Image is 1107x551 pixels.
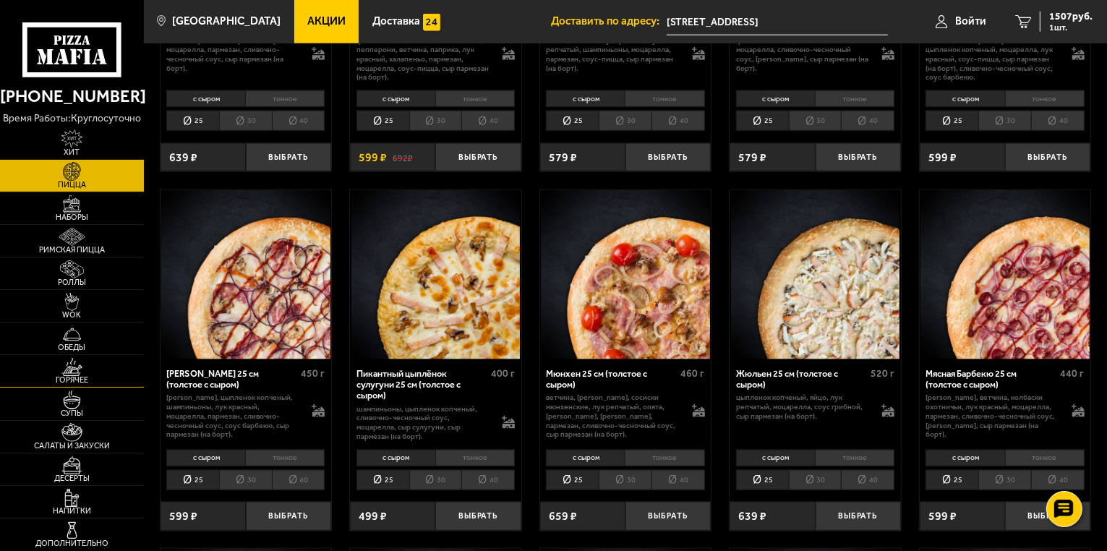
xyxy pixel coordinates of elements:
span: 579 ₽ [738,152,766,163]
li: с сыром [546,90,625,107]
div: Мясная Барбекю 25 см (толстое с сыром) [926,368,1056,390]
li: 30 [789,111,842,131]
li: с сыром [356,450,435,466]
li: 25 [546,470,599,490]
span: 579 ₽ [549,152,577,163]
a: Чикен Барбекю 25 см (толстое с сыром) [161,190,332,359]
p: ветчина, [PERSON_NAME], сосиски мюнхенские, лук репчатый, опята, [PERSON_NAME], [PERSON_NAME], па... [546,393,680,440]
span: Доставить по адресу: [551,16,667,27]
img: Чикен Барбекю 25 см (толстое с сыром) [161,190,330,359]
li: 40 [651,470,705,490]
button: Выбрать [816,502,901,530]
li: 40 [1031,111,1085,131]
span: 460 г [681,367,705,380]
input: Ваш адрес доставки [667,9,888,35]
button: Выбрать [1005,143,1090,171]
li: тонкое [815,90,894,107]
li: 30 [219,470,272,490]
span: 599 ₽ [928,152,957,163]
img: Пикантный цыплёнок сулугуни 25 см (толстое с сыром) [351,190,521,359]
p: цыпленок копченый, яйцо, лук репчатый, моцарелла, соус грибной, сыр пармезан (на борт). [736,393,870,421]
div: [PERSON_NAME] 25 см (толстое с сыром) [166,368,297,390]
li: с сыром [736,450,815,466]
p: ветчина, пепперони, [PERSON_NAME], цыпленок копченый, моцарелла, лук красный, соус-пицца, сыр пар... [926,36,1059,82]
div: Мюнхен 25 см (толстое с сыром) [546,368,677,390]
p: [PERSON_NAME], цыпленок, томаты, моцарелла, сливочно-чесночный соус, [PERSON_NAME], сыр пармезан ... [736,36,870,73]
li: 40 [841,111,894,131]
li: 25 [736,470,789,490]
li: 40 [651,111,705,131]
li: тонкое [245,450,325,466]
li: тонкое [435,90,515,107]
li: с сыром [926,90,1004,107]
span: 659 ₽ [549,511,577,522]
li: 25 [356,470,409,490]
a: Пикантный цыплёнок сулугуни 25 см (толстое с сыром) [350,190,521,359]
li: 25 [926,111,978,131]
li: 25 [166,470,219,490]
li: 30 [599,111,651,131]
li: тонкое [1005,450,1085,466]
a: Мюнхен 25 см (толстое с сыром) [540,190,711,359]
li: тонкое [1005,90,1085,107]
button: Выбрать [435,143,521,171]
span: Войти [955,16,986,27]
button: Выбрать [435,502,521,530]
span: 1 шт. [1049,23,1093,32]
li: 25 [546,111,599,131]
li: 30 [978,470,1031,490]
p: томаты, креветка тигровая, паприка, моцарелла, пармезан, сливочно-чесночный соус, сыр пармезан (н... [166,36,300,73]
span: 440 г [1061,367,1085,380]
li: 40 [461,111,515,131]
li: 30 [978,111,1031,131]
li: с сыром [926,450,1004,466]
li: 30 [409,470,462,490]
div: Жюльен 25 см (толстое с сыром) [736,368,867,390]
li: 40 [272,111,325,131]
img: Мюнхен 25 см (толстое с сыром) [541,190,710,359]
p: [PERSON_NAME], цыпленок копченый, шампиньоны, лук красный, моцарелла, пармезан, сливочно-чесночны... [166,393,300,440]
span: 599 ₽ [169,511,197,522]
s: 692 ₽ [393,152,413,163]
button: Выбрать [625,143,711,171]
li: 40 [841,470,894,490]
button: Выбрать [816,143,901,171]
img: Мясная Барбекю 25 см (толстое с сыром) [920,190,1090,359]
li: 30 [219,111,272,131]
button: Выбрать [625,502,711,530]
li: 40 [1031,470,1085,490]
span: 639 ₽ [738,511,766,522]
button: Выбрать [1005,502,1090,530]
li: 30 [789,470,842,490]
img: Жюльен 25 см (толстое с сыром) [731,190,900,359]
div: Пикантный цыплёнок сулугуни 25 см (толстое с сыром) [356,368,487,401]
li: 25 [356,111,409,131]
li: с сыром [166,90,245,107]
span: 520 г [871,367,894,380]
span: 499 ₽ [359,511,387,522]
li: 25 [926,470,978,490]
span: 639 ₽ [169,152,197,163]
span: 599 ₽ [359,152,387,163]
li: тонкое [625,450,704,466]
li: 25 [736,111,789,131]
li: 40 [272,470,325,490]
a: Мясная Барбекю 25 см (толстое с сыром) [920,190,1091,359]
li: с сыром [356,90,435,107]
img: 15daf4d41897b9f0e9f617042186c801.svg [423,14,440,31]
span: Доставка [372,16,420,27]
li: с сыром [736,90,815,107]
span: 599 ₽ [928,511,957,522]
li: с сыром [166,450,245,466]
p: бекон, ветчина, лук красный, лук репчатый, шампиньоны, моцарелла, пармезан, соус-пицца, сыр парме... [546,36,680,73]
li: 25 [166,111,219,131]
button: Выбрать [246,502,331,530]
span: 400 г [491,367,515,380]
button: Выбрать [246,143,331,171]
p: шампиньоны, цыпленок копченый, сливочно-чесночный соус, моцарелла, сыр сулугуни, сыр пармезан (на... [356,405,490,442]
li: тонкое [245,90,325,107]
p: [PERSON_NAME], колбаски охотничьи, пепперони, ветчина, паприка, лук красный, халапеньо, пармезан,... [356,36,490,82]
span: Акции [307,16,346,27]
li: 30 [409,111,462,131]
a: Жюльен 25 см (толстое с сыром) [730,190,901,359]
